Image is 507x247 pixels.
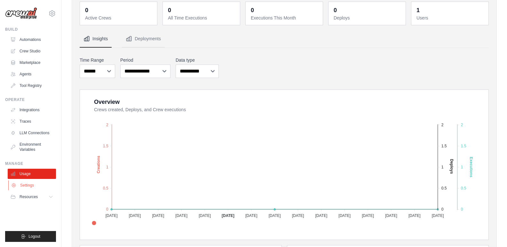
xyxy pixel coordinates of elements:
a: Traces [8,116,56,127]
text: Deploys [449,159,454,174]
tspan: [DATE] [129,213,141,218]
tspan: 1 [106,165,108,169]
button: Insights [80,30,112,48]
a: Agents [8,69,56,79]
tspan: [DATE] [338,213,351,218]
span: Resources [20,194,38,199]
tspan: [DATE] [245,213,257,218]
label: Time Range [80,57,115,63]
a: Environment Variables [8,139,56,155]
text: Executions [469,157,473,177]
div: Manage [5,161,56,166]
dt: Users [416,15,485,21]
tspan: [DATE] [152,213,164,218]
a: Settings [8,180,57,190]
text: Creations [96,156,101,174]
div: 0 [85,6,88,15]
div: 0 [168,6,171,15]
span: Logout [28,234,40,239]
tspan: [DATE] [362,213,374,218]
a: Marketplace [8,58,56,68]
tspan: 2 [441,123,444,127]
button: Deployments [122,30,165,48]
tspan: 1.5 [103,144,108,148]
tspan: [DATE] [432,213,444,218]
tspan: 0.5 [441,186,447,190]
div: Build [5,27,56,32]
a: Crew Studio [8,46,56,56]
tspan: 1 [441,165,444,169]
dt: All Time Executions [168,15,236,21]
tspan: 0.5 [103,186,108,190]
tspan: [DATE] [199,213,211,218]
img: Logo [5,7,37,19]
a: LLM Connections [8,128,56,138]
dt: Deploys [334,15,402,21]
tspan: [DATE] [269,213,281,218]
tspan: 1.5 [461,144,466,148]
nav: Tabs [80,30,489,48]
a: Automations [8,35,56,45]
div: 1 [416,6,420,15]
tspan: 0 [461,207,463,212]
a: Usage [8,169,56,179]
tspan: [DATE] [315,213,327,218]
tspan: [DATE] [292,213,304,218]
button: Logout [5,231,56,242]
tspan: [DATE] [222,213,234,218]
dt: Crews created, Deploys, and Crew executions [94,106,481,113]
div: 0 [334,6,337,15]
div: 0 [251,6,254,15]
div: Overview [94,97,120,106]
tspan: [DATE] [175,213,187,218]
tspan: [DATE] [408,213,421,218]
label: Period [120,57,170,63]
tspan: 0.5 [461,186,466,190]
tspan: 1 [461,165,463,169]
tspan: 1.5 [441,144,447,148]
tspan: [DATE] [385,213,397,218]
label: Data type [176,57,219,63]
tspan: 2 [106,123,108,127]
a: Integrations [8,105,56,115]
dt: Active Crews [85,15,153,21]
button: Resources [8,192,56,202]
tspan: 2 [461,123,463,127]
tspan: 0 [106,207,108,212]
tspan: 0 [441,207,444,212]
tspan: [DATE] [106,213,118,218]
a: Tool Registry [8,81,56,91]
div: Operate [5,97,56,102]
dt: Executions This Month [251,15,319,21]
